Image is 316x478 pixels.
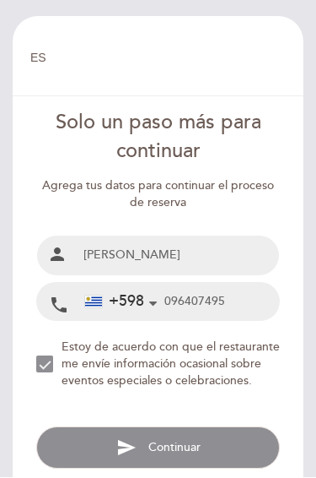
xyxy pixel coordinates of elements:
[85,291,144,313] div: +598
[47,245,67,265] i: person
[78,285,163,320] div: Uruguay: +598
[36,109,280,166] div: Solo un paso más para continuar
[36,427,280,470] button: send Continuar
[36,178,280,212] div: Agrega tus datos para continuar el proceso de reserva
[148,441,201,455] span: Continuar
[62,340,280,388] span: Estoy de acuerdo con que el restaurante me envíe información ocasional sobre eventos especiales o...
[78,236,279,276] input: Nombre y Apellido
[49,296,69,309] i: local_phone
[36,339,280,390] md-checkbox: NEW_MODAL_AGREE_RESTAURANT_SEND_OCCASIONAL_INFO
[164,284,279,321] input: Teléfono Móvil
[116,438,137,459] i: send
